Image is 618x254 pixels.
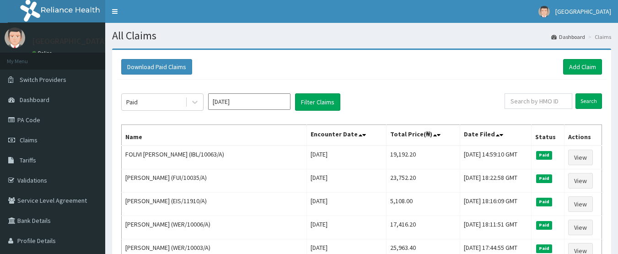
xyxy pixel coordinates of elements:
[32,50,54,56] a: Online
[460,193,531,216] td: [DATE] 18:16:09 GMT
[306,193,386,216] td: [DATE]
[460,169,531,193] td: [DATE] 18:22:58 GMT
[122,193,307,216] td: [PERSON_NAME] (EIS/11910/A)
[306,146,386,169] td: [DATE]
[306,216,386,239] td: [DATE]
[122,169,307,193] td: [PERSON_NAME] (FUI/10035/A)
[20,76,66,84] span: Switch Providers
[306,169,386,193] td: [DATE]
[20,96,49,104] span: Dashboard
[386,125,460,146] th: Total Price(₦)
[536,244,553,253] span: Paid
[386,146,460,169] td: 19,192.20
[386,169,460,193] td: 23,752.20
[122,125,307,146] th: Name
[112,30,611,42] h1: All Claims
[32,37,107,45] p: [GEOGRAPHIC_DATA]
[531,125,564,146] th: Status
[460,125,531,146] th: Date Filed
[460,216,531,239] td: [DATE] 18:11:51 GMT
[568,196,593,212] a: View
[536,221,553,229] span: Paid
[555,7,611,16] span: [GEOGRAPHIC_DATA]
[568,173,593,189] a: View
[538,6,550,17] img: User Image
[586,33,611,41] li: Claims
[122,146,307,169] td: FOLIVI [PERSON_NAME] (IBL/10063/A)
[536,151,553,159] span: Paid
[551,33,585,41] a: Dashboard
[20,156,36,164] span: Tariffs
[575,93,602,109] input: Search
[568,220,593,235] a: View
[568,150,593,165] a: View
[306,125,386,146] th: Encounter Date
[295,93,340,111] button: Filter Claims
[460,146,531,169] td: [DATE] 14:59:10 GMT
[505,93,572,109] input: Search by HMO ID
[20,136,38,144] span: Claims
[386,216,460,239] td: 17,416.20
[536,174,553,183] span: Paid
[208,93,290,110] input: Select Month and Year
[5,27,25,48] img: User Image
[563,59,602,75] a: Add Claim
[121,59,192,75] button: Download Paid Claims
[126,97,138,107] div: Paid
[536,198,553,206] span: Paid
[386,193,460,216] td: 5,108.00
[564,125,602,146] th: Actions
[122,216,307,239] td: [PERSON_NAME] (WER/10006/A)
